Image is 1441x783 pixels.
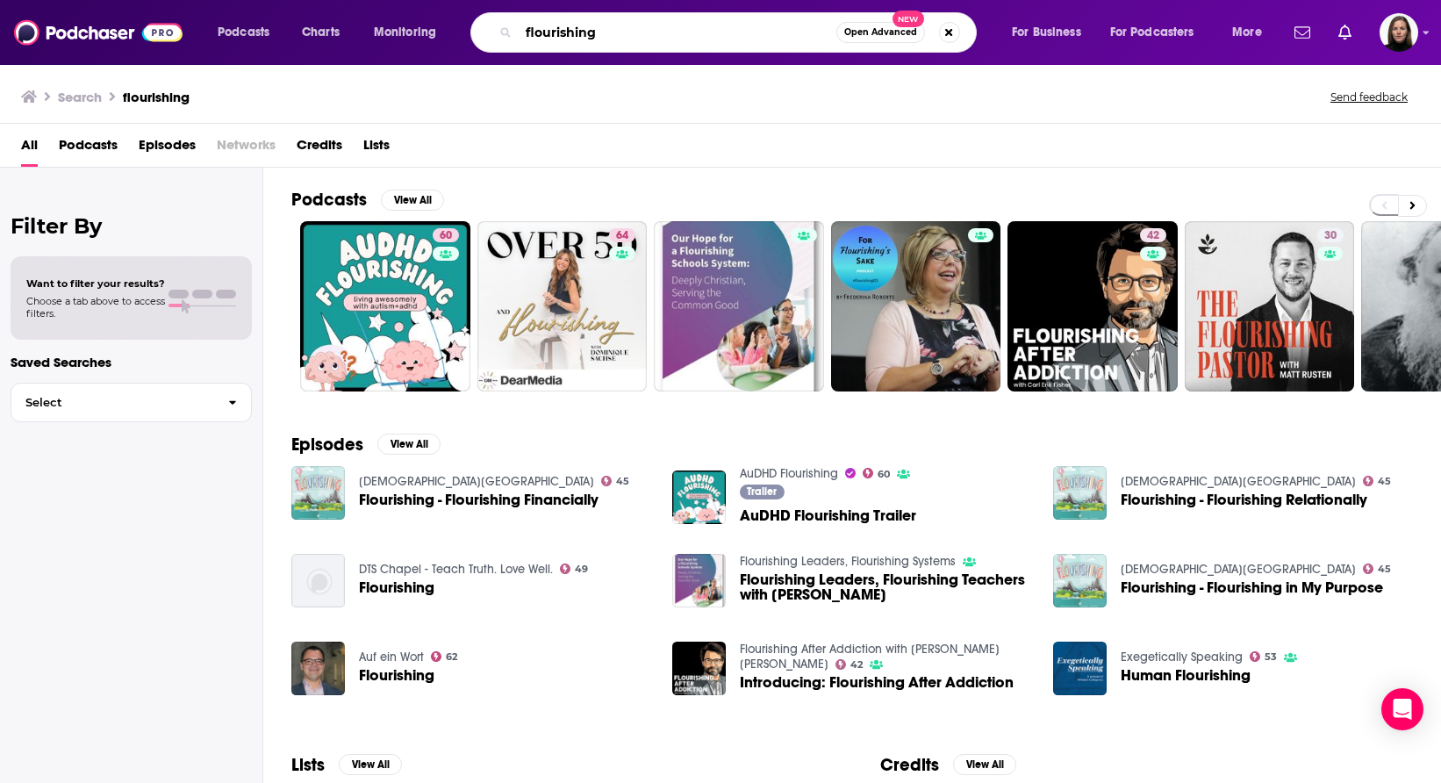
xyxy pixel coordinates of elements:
[359,580,434,595] a: Flourishing
[1053,554,1107,607] img: Flourishing - Flourishing in My Purpose
[1147,227,1159,245] span: 42
[290,18,350,47] a: Charts
[1121,580,1383,595] a: Flourishing - Flourishing in My Purpose
[1325,90,1413,104] button: Send feedback
[21,131,38,167] a: All
[11,213,252,239] h2: Filter By
[374,20,436,45] span: Monitoring
[218,20,269,45] span: Podcasts
[362,18,459,47] button: open menu
[11,354,252,370] p: Saved Searches
[1232,20,1262,45] span: More
[1140,228,1166,242] a: 42
[740,466,838,481] a: AuDHD Flourishing
[1380,13,1418,52] button: Show profile menu
[1380,13,1418,52] span: Logged in as BevCat3
[1053,466,1107,520] img: Flourishing - Flourishing Relationally
[359,650,424,664] a: Auf ein Wort
[291,189,444,211] a: PodcastsView All
[1121,650,1243,664] a: Exegetically Speaking
[672,554,726,607] img: Flourishing Leaders, Flourishing Teachers with Andy Wolfe
[440,227,452,245] span: 60
[1220,18,1284,47] button: open menu
[297,131,342,167] a: Credits
[519,18,836,47] input: Search podcasts, credits, & more...
[740,572,1032,602] span: Flourishing Leaders, Flourishing Teachers with [PERSON_NAME]
[740,572,1032,602] a: Flourishing Leaders, Flourishing Teachers with Andy Wolfe
[878,471,890,478] span: 60
[446,653,457,661] span: 62
[1363,564,1392,574] a: 45
[560,564,589,574] a: 49
[217,131,276,167] span: Networks
[609,228,635,242] a: 64
[1121,562,1356,577] a: Gateway Church Austin
[291,642,345,695] img: Flourishing
[1099,18,1220,47] button: open menu
[1380,13,1418,52] img: User Profile
[601,476,630,486] a: 45
[863,468,891,478] a: 60
[1110,20,1194,45] span: For Podcasters
[359,492,599,507] a: Flourishing - Flourishing Financially
[205,18,292,47] button: open menu
[291,434,363,456] h2: Episodes
[381,190,444,211] button: View All
[139,131,196,167] a: Episodes
[1317,228,1344,242] a: 30
[740,508,916,523] a: AuDHD Flourishing Trailer
[26,295,165,320] span: Choose a tab above to access filters.
[291,189,367,211] h2: Podcasts
[377,434,441,455] button: View All
[1121,492,1367,507] a: Flourishing - Flourishing Relationally
[1287,18,1317,47] a: Show notifications dropdown
[11,383,252,422] button: Select
[291,754,325,776] h2: Lists
[433,228,459,242] a: 60
[359,474,594,489] a: Gateway Church Austin
[1331,18,1359,47] a: Show notifications dropdown
[1185,221,1355,391] a: 30
[291,754,402,776] a: ListsView All
[1381,688,1423,730] div: Open Intercom Messenger
[1000,18,1103,47] button: open menu
[1378,478,1391,485] span: 45
[835,659,864,670] a: 42
[1121,474,1356,489] a: Gateway Church Austin
[1007,221,1178,391] a: 42
[363,131,390,167] a: Lists
[616,478,629,485] span: 45
[893,11,924,27] span: New
[11,397,214,408] span: Select
[359,668,434,683] span: Flourishing
[672,642,726,695] img: Introducing: Flourishing After Addiction
[291,554,345,607] img: Flourishing
[291,434,441,456] a: EpisodesView All
[123,89,190,105] h3: flourishing
[339,754,402,775] button: View All
[291,466,345,520] img: Flourishing - Flourishing Financially
[740,675,1014,690] span: Introducing: Flourishing After Addiction
[1378,565,1391,573] span: 45
[58,89,102,105] h3: Search
[1265,653,1277,661] span: 53
[59,131,118,167] a: Podcasts
[14,16,183,49] img: Podchaser - Follow, Share and Rate Podcasts
[1053,642,1107,695] img: Human Flourishing
[740,554,956,569] a: Flourishing Leaders, Flourishing Systems
[616,227,628,245] span: 64
[302,20,340,45] span: Charts
[880,754,939,776] h2: Credits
